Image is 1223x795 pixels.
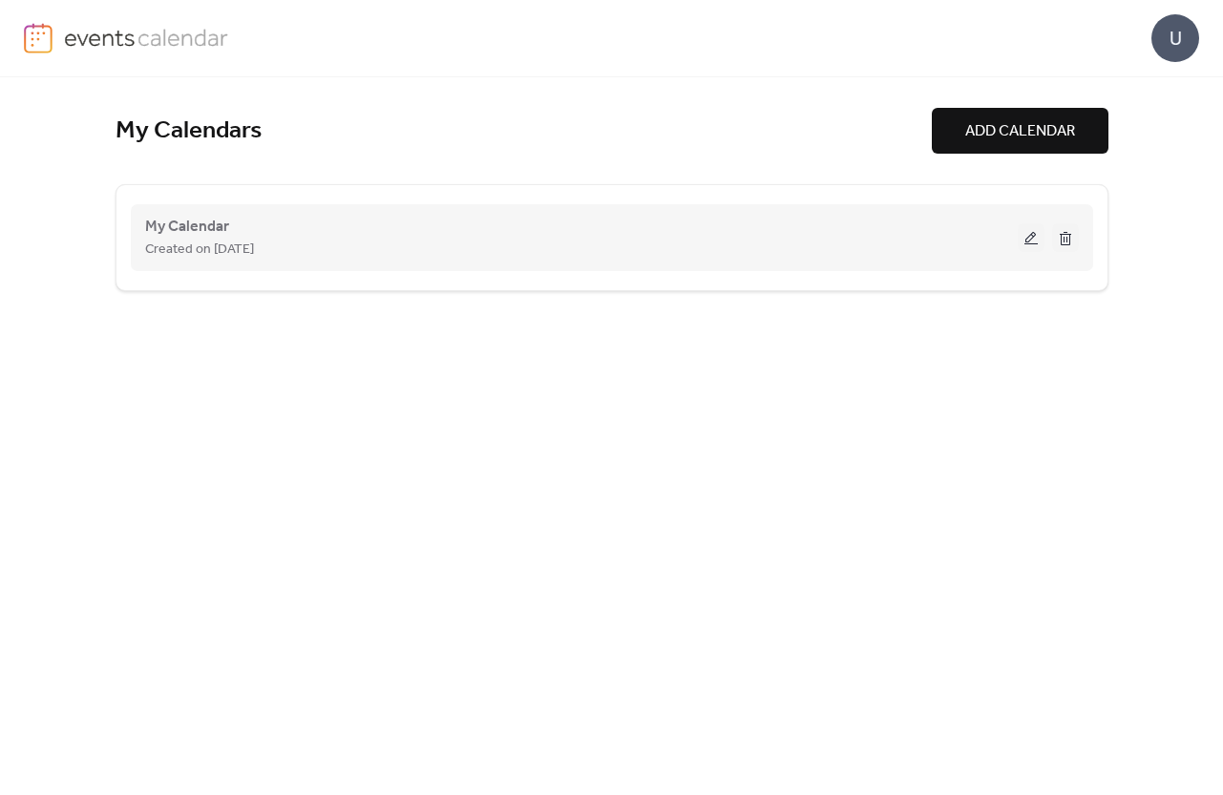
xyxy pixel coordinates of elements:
[116,115,932,147] div: My Calendars
[24,23,53,53] img: logo
[965,120,1075,143] span: ADD CALENDAR
[145,221,229,232] a: My Calendar
[64,23,229,52] img: logo-type
[145,216,229,239] span: My Calendar
[145,239,254,262] span: Created on [DATE]
[1151,14,1199,62] div: U
[932,108,1108,154] button: ADD CALENDAR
